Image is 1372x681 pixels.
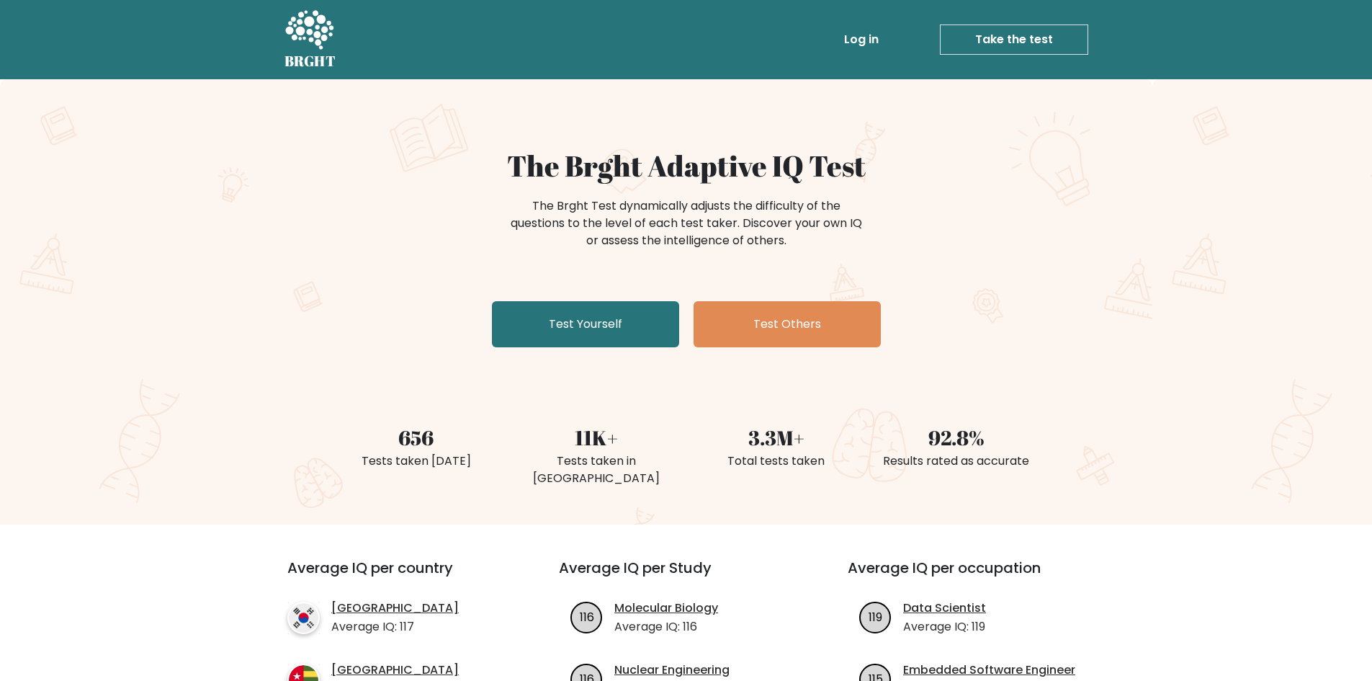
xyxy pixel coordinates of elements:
[875,422,1038,453] div: 92.8%
[492,301,679,347] a: Test Yourself
[284,53,336,70] h5: BRGHT
[287,559,507,594] h3: Average IQ per country
[875,453,1038,470] div: Results rated as accurate
[614,600,718,617] a: Molecular Biology
[331,600,459,617] a: [GEOGRAPHIC_DATA]
[869,608,882,625] text: 119
[838,25,884,54] a: Log in
[506,197,866,249] div: The Brght Test dynamically adjusts the difficulty of the questions to the level of each test take...
[903,600,986,617] a: Data Scientist
[335,148,1038,183] h1: The Brght Adaptive IQ Test
[695,422,858,453] div: 3.3M+
[515,422,678,453] div: 11K+
[331,662,459,679] a: [GEOGRAPHIC_DATA]
[284,6,336,74] a: BRGHT
[848,559,1102,594] h3: Average IQ per occupation
[559,559,813,594] h3: Average IQ per Study
[695,453,858,470] div: Total tests taken
[580,608,594,625] text: 116
[335,422,498,453] div: 656
[694,301,881,347] a: Test Others
[614,662,730,679] a: Nuclear Engineering
[903,662,1075,679] a: Embedded Software Engineer
[331,618,459,636] p: Average IQ: 117
[515,453,678,487] div: Tests taken in [GEOGRAPHIC_DATA]
[335,453,498,470] div: Tests taken [DATE]
[614,618,718,636] p: Average IQ: 116
[903,618,986,636] p: Average IQ: 119
[940,25,1088,55] a: Take the test
[287,602,320,634] img: country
